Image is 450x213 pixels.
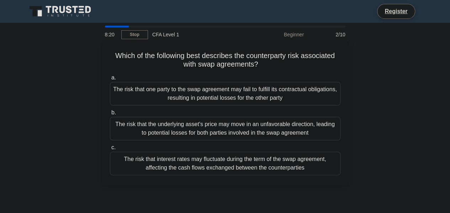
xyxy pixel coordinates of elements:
div: CFA Level 1 [148,27,246,42]
a: Stop [121,30,148,39]
h5: Which of the following best describes the counterparty risk associated with swap agreements? [109,51,341,69]
a: Register [380,7,412,16]
div: The risk that one party to the swap agreement may fail to fulfill its contractual obligations, re... [110,82,340,105]
span: c. [111,144,116,150]
span: b. [111,109,116,115]
div: 8:20 [101,27,121,42]
div: 2/10 [308,27,350,42]
div: The risk that the underlying asset's price may move in an unfavorable direction, leading to poten... [110,117,340,140]
div: Beginner [246,27,308,42]
span: a. [111,74,116,80]
div: The risk that interest rates may fluctuate during the term of the swap agreement, affecting the c... [110,152,340,175]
